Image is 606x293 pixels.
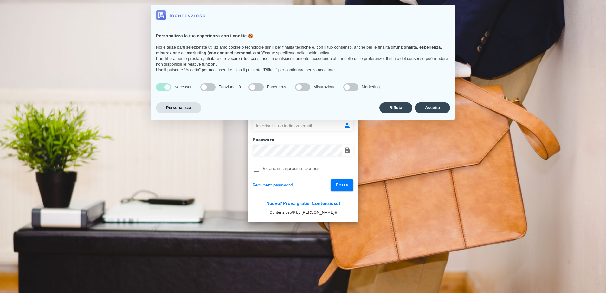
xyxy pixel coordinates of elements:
a: Nuovo? Prova gratis iContenzioso! [266,201,340,206]
p: Puoi liberamente prestare, rifiutare o revocare il tuo consenso, in qualsiasi momento, accedendo ... [156,56,450,67]
label: Ricordami ai prossimi accessi [263,166,353,172]
button: Accetta [415,102,450,113]
button: Rifiuta [379,102,412,113]
p: Noi e terze parti selezionate utilizziamo cookie o tecnologie simili per finalità tecniche e, con... [156,44,450,56]
a: cookie policy - il link si apre in una nuova scheda [306,50,329,55]
p: iContenzioso® by [PERSON_NAME]© [248,209,358,216]
img: logo [156,10,205,20]
strong: funzionalità, esperienza, misurazione e “marketing (con annunci personalizzati)” [156,45,442,55]
button: Personalizza [156,102,201,113]
button: Entra [331,179,354,191]
span: Misurazione [313,84,336,89]
label: Password [251,137,275,143]
a: Recupero password [253,182,293,189]
input: Inserisci il tuo indirizzo email [253,120,342,131]
span: Funzionalità [219,84,241,89]
span: Entra [336,182,349,188]
p: Usa il pulsante “Accetta” per acconsentire. Usa il pulsante “Rifiuta” per continuare senza accett... [156,67,450,73]
span: Marketing [362,84,380,89]
span: Necessari [174,84,193,89]
h2: Personalizza la tua esperienza con i cookie 🍪 [156,33,450,39]
span: Esperienza [267,84,287,89]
